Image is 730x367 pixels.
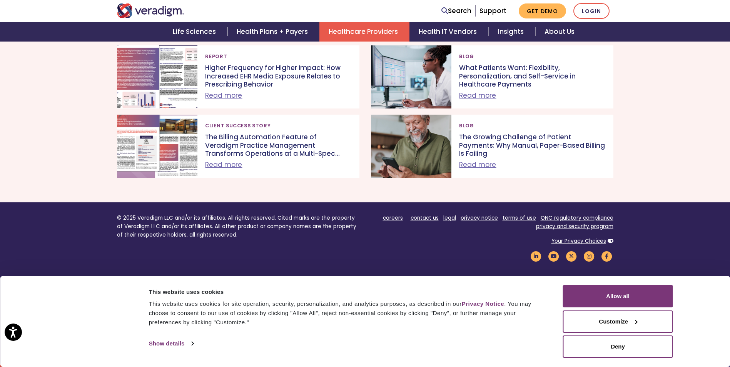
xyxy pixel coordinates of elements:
[459,119,474,132] span: Blog
[563,310,673,333] button: Customize
[530,253,543,260] a: Veradigm LinkedIn Link
[551,237,606,245] a: Your Privacy Choices
[205,133,351,158] p: The Billing Automation Feature of Veradigm Practice Management Transforms Operations at a Multi-S...
[409,22,488,42] a: Health IT Vendors
[411,214,439,222] a: contact us
[519,3,566,18] a: Get Demo
[582,312,721,358] iframe: Drift Chat Widget
[383,214,403,222] a: careers
[117,214,359,239] p: © 2025 Veradigm LLC and/or its affiliates. All rights reserved. Cited marks are the property of V...
[459,64,605,89] p: What Patients Want: Flexibility, Personalization, and Self-Service in Healthcare Payments
[459,133,605,158] p: The Growing Challenge of Patient Payments: Why Manual, Paper-Based Billing Is Failing
[462,300,504,307] a: Privacy Notice
[459,91,496,100] a: Read more
[459,160,496,169] a: Read more
[461,214,498,222] a: privacy notice
[149,338,194,349] a: Show details
[117,3,184,18] img: Veradigm logo
[149,287,546,297] div: This website uses cookies
[164,22,227,42] a: Life Sciences
[563,335,673,358] button: Deny
[319,22,409,42] a: Healthcare Providers
[441,6,471,16] a: Search
[205,91,242,100] a: Read more
[565,253,578,260] a: Veradigm Twitter Link
[443,214,456,222] a: legal
[205,160,242,169] a: Read more
[227,22,319,42] a: Health Plans + Payers
[547,253,560,260] a: Veradigm YouTube Link
[205,64,351,89] p: Higher Frequency for Higher Impact: How Increased EHR Media Exposure Relates to Prescribing Behavior
[541,214,613,222] a: ONC regulatory compliance
[536,223,613,230] a: privacy and security program
[489,22,535,42] a: Insights
[503,214,536,222] a: terms of use
[459,50,474,62] span: Blog
[535,22,584,42] a: About Us
[563,285,673,307] button: Allow all
[205,50,227,62] span: Report
[583,253,596,260] a: Veradigm Instagram Link
[149,299,546,327] div: This website uses cookies for site operation, security, personalization, and analytics purposes, ...
[573,3,610,19] a: Login
[205,119,271,132] span: Client Success Story
[600,253,613,260] a: Veradigm Facebook Link
[479,6,506,15] a: Support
